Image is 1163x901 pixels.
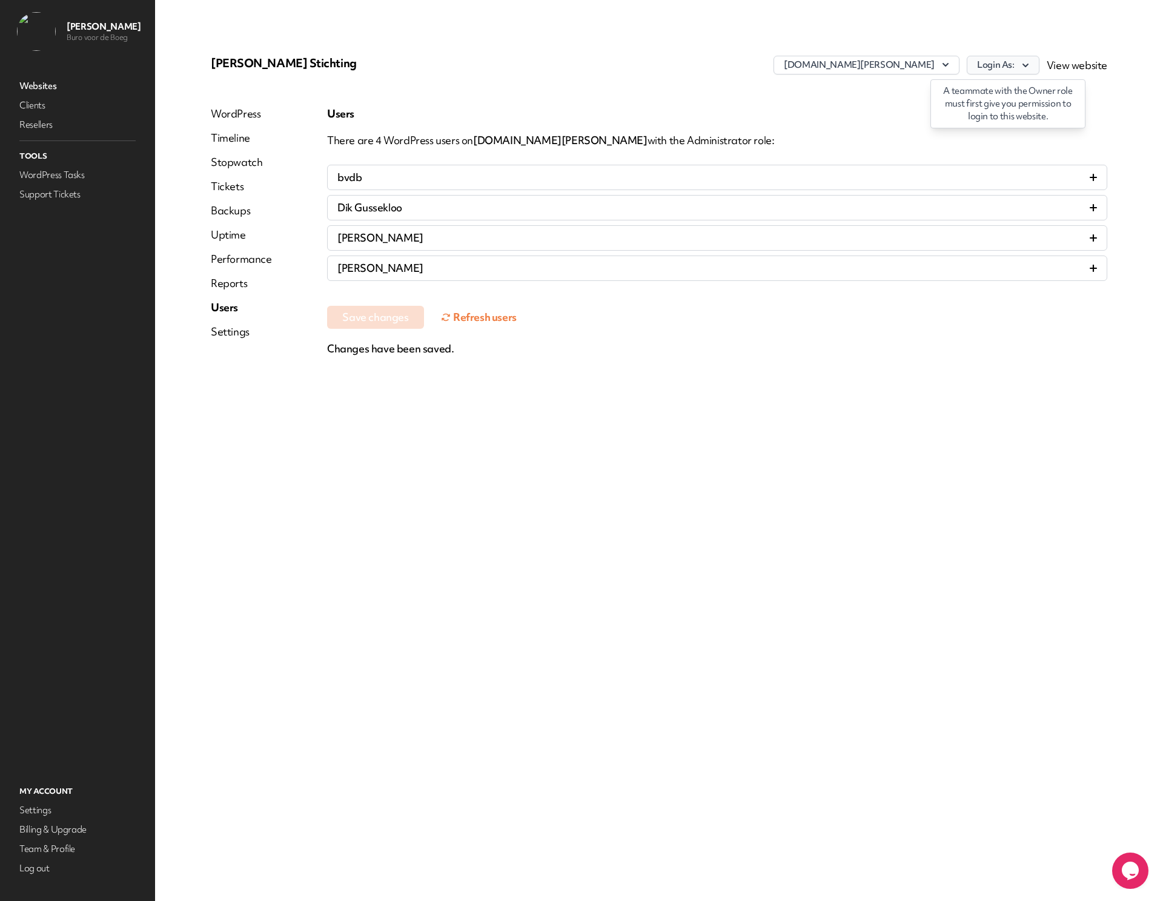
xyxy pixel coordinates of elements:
a: Support Tickets [17,186,138,203]
a: View website [1047,58,1107,72]
a: Clients [17,97,138,114]
a: Settings [17,802,138,819]
a: Settings [211,325,272,339]
span: [PERSON_NAME] [337,261,423,276]
a: Uptime [211,228,272,242]
button: Refresh users [441,305,517,329]
p: [PERSON_NAME] [67,21,141,33]
div: There are 4 WordPress users on with the Administrator role: [327,133,1107,148]
a: Log out [17,860,138,877]
p: [PERSON_NAME] Stichting [211,56,509,70]
span: bvdb [337,170,362,185]
button: [DOMAIN_NAME][PERSON_NAME] [774,56,959,74]
div: A teammate with the Owner role must first give you permission to login to this website. [930,79,1085,128]
a: WordPress [211,107,272,121]
span: Users [327,107,354,120]
span: Save changes [342,311,408,323]
a: Billing & Upgrade [17,821,138,838]
a: Timeline [211,131,272,145]
a: Resellers [17,116,138,133]
a: Websites [17,78,138,94]
a: Backups [211,203,272,218]
a: Tickets [211,179,272,194]
a: WordPress Tasks [17,167,138,183]
a: Team & Profile [17,840,138,857]
a: Reports [211,276,272,291]
span: Dik Gussekloo [337,200,402,215]
button: Login As: [967,56,1039,74]
div: Changes have been saved. [327,342,1107,356]
iframe: chat widget [1112,853,1151,889]
a: Stopwatch [211,155,272,170]
p: Buro voor de Boeg [67,33,141,42]
span: [DOMAIN_NAME][PERSON_NAME] [473,133,648,147]
p: My Account [17,784,138,799]
p: Tools [17,148,138,164]
a: Users [211,300,272,315]
a: Performance [211,252,272,266]
span: [PERSON_NAME] [337,231,423,245]
button: Save changes [327,306,424,329]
